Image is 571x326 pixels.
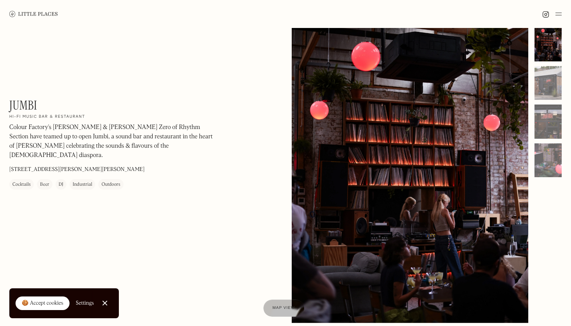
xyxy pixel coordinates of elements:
div: DJ [59,181,63,188]
p: Colour Factory's [PERSON_NAME] & [PERSON_NAME] Zero of Rhythm Section have teamed up to open Jumb... [9,123,219,160]
h2: Hi-Fi music bar & restaurant [9,114,85,120]
div: Outdoors [101,181,120,188]
div: Beer [40,181,49,188]
a: Settings [76,295,94,312]
div: Cocktails [12,181,31,188]
p: [STREET_ADDRESS][PERSON_NAME][PERSON_NAME] [9,166,144,174]
a: 🍪 Accept cookies [16,296,70,310]
div: Settings [76,300,94,306]
div: Industrial [73,181,92,188]
span: Map view [273,306,295,310]
a: Close Cookie Popup [97,295,113,311]
div: 🍪 Accept cookies [22,300,63,307]
h1: Jumbi [9,98,37,113]
a: Map view [263,300,305,317]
